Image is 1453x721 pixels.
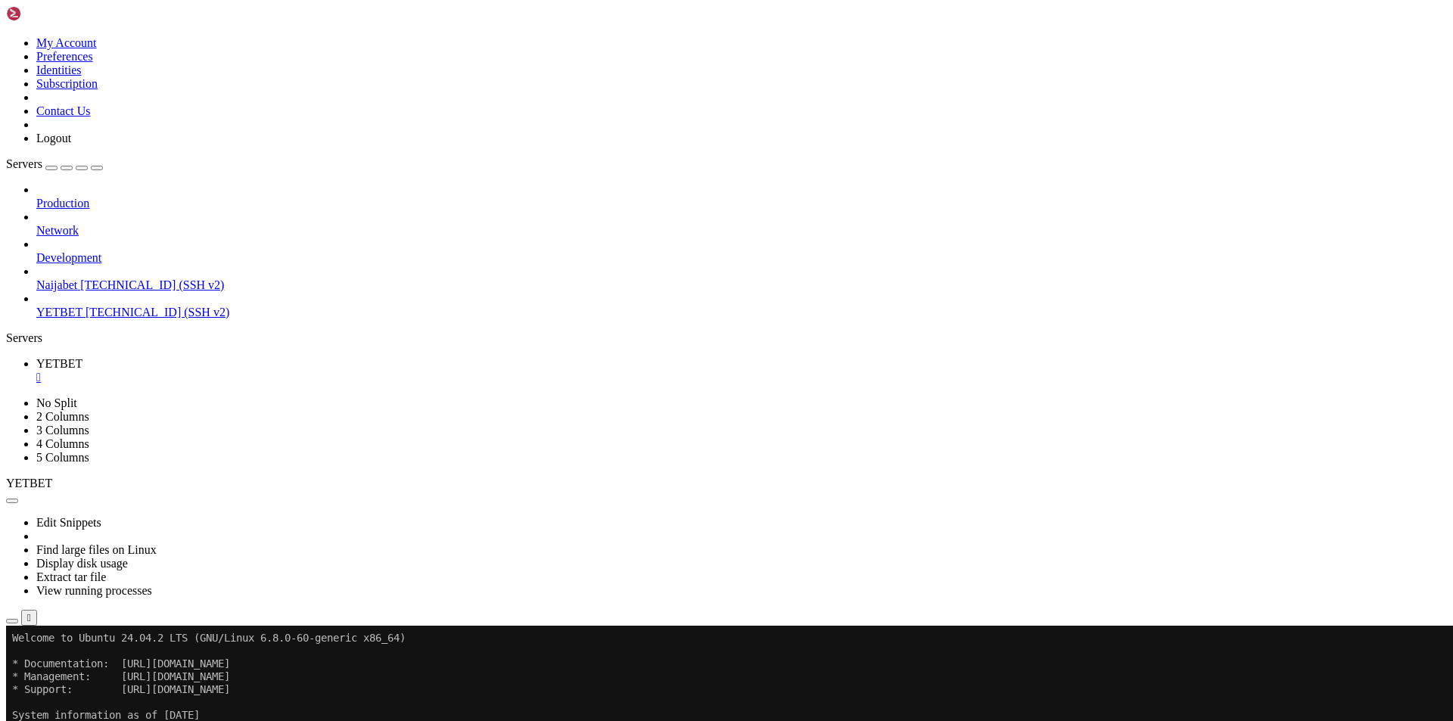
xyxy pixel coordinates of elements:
[36,424,89,437] a: 3 Columns
[36,396,77,409] a: No Split
[36,278,1447,292] a: Naijabet [TECHNICAL_ID] (SSH v2)
[86,306,229,319] span: [TECHNICAL_ID] (SSH v2)
[6,6,93,21] img: Shellngn
[36,183,1447,210] li: Production
[36,238,1447,265] li: Development
[36,224,79,237] span: Network
[36,410,89,423] a: 2 Columns
[6,32,1256,45] x-row: * Documentation: [URL][DOMAIN_NAME]
[6,331,1447,345] div: Servers
[36,265,1447,292] li: Naijabet [TECHNICAL_ID] (SSH v2)
[6,157,103,170] a: Servers
[36,197,89,210] span: Production
[6,315,1256,328] x-row: Last login: [DATE] from [TECHNICAL_ID]
[36,251,1447,265] a: Development
[6,328,1256,340] x-row: root@ubuntu:~#
[36,516,101,529] a: Edit Snippets
[36,543,157,556] a: Find large files on Linux
[36,197,1447,210] a: Production
[6,250,1256,263] x-row: Enable ESM Apps to receive additional future security updates.
[6,109,1256,122] x-row: System load: 0.12 Processes: 156
[36,132,71,145] a: Logout
[6,212,1256,225] x-row: 65 updates can be applied immediately.
[6,45,1256,57] x-row: * Management: [URL][DOMAIN_NAME]
[36,251,101,264] span: Development
[36,437,89,450] a: 4 Columns
[36,278,77,291] span: Naijabet
[36,357,82,370] span: YETBET
[6,6,1256,19] x-row: Welcome to Ubuntu 24.04.2 LTS (GNU/Linux 6.8.0-60-generic x86_64)
[21,610,37,626] button: 
[6,186,1256,199] x-row: Expanded Security Maintenance for Applications is not enabled.
[36,64,82,76] a: Identities
[36,210,1447,238] li: Network
[36,584,152,597] a: View running processes
[6,477,52,489] span: YETBET
[36,570,106,583] a: Extract tar file
[6,135,1256,148] x-row: Memory usage: 49% IPv4 address for ens6: [TECHNICAL_ID]
[80,278,224,291] span: [TECHNICAL_ID] (SSH v2)
[36,104,91,117] a: Contact Us
[6,122,1256,135] x-row: Usage of /: 9.4% of 231.44GB Users logged in: 0
[6,148,1256,160] x-row: Swap usage: 0%
[6,302,1256,315] x-row: *** System restart required ***
[36,357,1447,384] a: YETBET
[36,36,97,49] a: My Account
[27,612,31,623] div: 
[36,224,1447,238] a: Network
[36,306,1447,319] a: YETBET [TECHNICAL_ID] (SSH v2)
[36,451,89,464] a: 5 Columns
[6,157,42,170] span: Servers
[6,225,1256,238] x-row: To see these additional updates run: apt list --upgradable
[36,306,82,319] span: YETBET
[6,83,1256,96] x-row: System information as of [DATE]
[36,371,1447,384] a: 
[36,292,1447,319] li: YETBET [TECHNICAL_ID] (SSH v2)
[36,77,98,90] a: Subscription
[6,57,1256,70] x-row: * Support: [URL][DOMAIN_NAME]
[6,263,1256,276] x-row: See [URL][DOMAIN_NAME] or run: sudo pro status
[36,557,128,570] a: Display disk usage
[36,50,93,63] a: Preferences
[101,328,107,340] div: (15, 25)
